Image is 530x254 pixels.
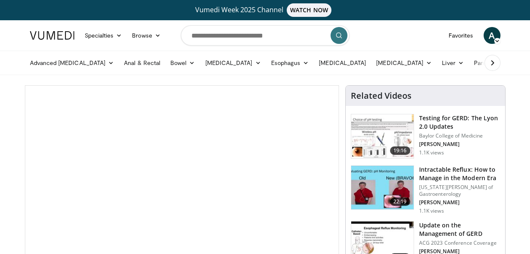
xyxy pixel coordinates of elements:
[419,208,444,214] p: 1.1K views
[200,54,266,71] a: [MEDICAL_DATA]
[419,165,500,182] h3: Intractable Reflux: How to Manage in the Modern Era
[371,54,437,71] a: [MEDICAL_DATA]
[419,221,500,238] h3: Update on the Management of GERD
[287,3,331,17] span: WATCH NOW
[419,149,444,156] p: 1.1K views
[351,91,412,101] h4: Related Videos
[419,184,500,197] p: [US_STATE][PERSON_NAME] of Gastroenterology
[127,27,166,44] a: Browse
[484,27,500,44] a: A
[351,114,414,158] img: c940478b-01b3-44b5-bd14-eabe7bfa0dc0.150x105_q85_crop-smart_upscale.jpg
[419,141,500,148] p: [PERSON_NAME]
[419,199,500,206] p: [PERSON_NAME]
[351,114,500,159] a: 19:16 Testing for GERD: The Lyon 2.0 Updates Baylor College of Medicine [PERSON_NAME] 1.1K views
[351,165,500,214] a: 22:19 Intractable Reflux: How to Manage in the Modern Era [US_STATE][PERSON_NAME] of Gastroentero...
[80,27,127,44] a: Specialties
[419,132,500,139] p: Baylor College of Medicine
[437,54,468,71] a: Liver
[351,166,414,210] img: 4d4e49de-d173-4f9a-af91-097cc540644e.150x105_q85_crop-smart_upscale.jpg
[419,114,500,131] h3: Testing for GERD: The Lyon 2.0 Updates
[30,31,75,40] img: VuMedi Logo
[266,54,314,71] a: Esophagus
[181,25,350,46] input: Search topics, interventions
[25,54,119,71] a: Advanced [MEDICAL_DATA]
[419,240,500,246] p: ACG 2023 Conference Coverage
[314,54,371,71] a: [MEDICAL_DATA]
[390,146,410,155] span: 19:16
[165,54,200,71] a: Bowel
[390,197,410,206] span: 22:19
[444,27,479,44] a: Favorites
[31,3,499,17] a: Vumedi Week 2025 ChannelWATCH NOW
[119,54,165,71] a: Anal & Rectal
